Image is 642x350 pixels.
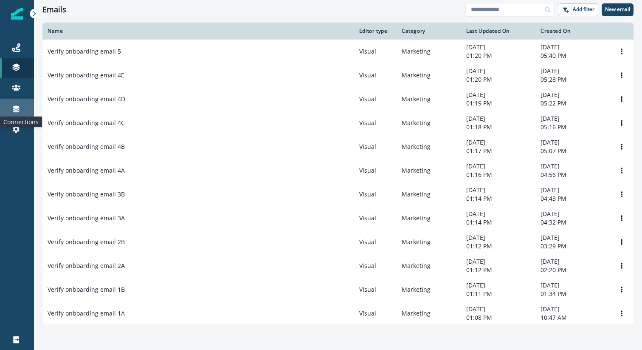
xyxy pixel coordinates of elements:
[466,28,530,34] div: Last Updated On
[42,278,634,302] a: Verify onboarding email 1BVisualMarketing[DATE]01:11 PM[DATE]01:34 PMOptions
[42,111,634,135] a: Verify onboarding email 4CVisualMarketing[DATE]01:18 PM[DATE]05:16 PMOptions
[541,281,605,290] p: [DATE]
[354,40,397,63] td: Visual
[42,135,634,159] a: Verify onboarding email 4BVisualMarketing[DATE]01:17 PM[DATE]05:07 PMOptions
[42,159,634,182] a: Verify onboarding email 4AVisualMarketing[DATE]01:16 PM[DATE]04:56 PMOptions
[541,186,605,194] p: [DATE]
[48,142,125,151] p: Verify onboarding email 4B
[466,233,530,242] p: [DATE]
[42,5,66,14] h1: Emails
[541,290,605,298] p: 01:34 PM
[615,307,628,320] button: Options
[397,159,461,182] td: Marketing
[466,91,530,99] p: [DATE]
[541,242,605,250] p: 03:29 PM
[541,138,605,147] p: [DATE]
[541,218,605,227] p: 04:32 PM
[602,3,634,16] button: New email
[466,43,530,51] p: [DATE]
[354,182,397,206] td: Visual
[615,45,628,58] button: Options
[48,47,121,56] p: Verify onboarding email 5
[541,75,605,84] p: 05:28 PM
[48,119,125,127] p: Verify onboarding email 4C
[48,166,125,175] p: Verify onboarding email 4A
[354,159,397,182] td: Visual
[466,218,530,227] p: 01:14 PM
[397,254,461,278] td: Marketing
[466,290,530,298] p: 01:11 PM
[466,313,530,322] p: 01:08 PM
[48,214,125,222] p: Verify onboarding email 3A
[466,242,530,250] p: 01:12 PM
[466,281,530,290] p: [DATE]
[466,51,530,60] p: 01:20 PM
[541,28,605,34] div: Created On
[397,87,461,111] td: Marketing
[48,71,124,80] p: Verify onboarding email 4E
[541,147,605,155] p: 05:07 PM
[466,114,530,123] p: [DATE]
[466,171,530,179] p: 01:16 PM
[402,28,456,34] div: Category
[42,40,634,63] a: Verify onboarding email 5VisualMarketing[DATE]01:20 PM[DATE]05:40 PMOptions
[541,233,605,242] p: [DATE]
[466,67,530,75] p: [DATE]
[42,182,634,206] a: Verify onboarding email 3BVisualMarketing[DATE]01:14 PM[DATE]04:43 PMOptions
[48,95,125,103] p: Verify onboarding email 4D
[42,87,634,111] a: Verify onboarding email 4DVisualMarketing[DATE]01:19 PM[DATE]05:22 PMOptions
[397,111,461,135] td: Marketing
[541,313,605,322] p: 10:47 AM
[466,147,530,155] p: 01:17 PM
[605,6,630,12] p: New email
[48,309,125,318] p: Verify onboarding email 1A
[354,230,397,254] td: Visual
[541,210,605,218] p: [DATE]
[466,75,530,84] p: 01:20 PM
[541,257,605,266] p: [DATE]
[615,69,628,82] button: Options
[466,99,530,108] p: 01:19 PM
[11,8,23,20] img: Inflection
[354,63,397,87] td: Visual
[354,254,397,278] td: Visual
[354,278,397,302] td: Visual
[42,230,634,254] a: Verify onboarding email 2BVisualMarketing[DATE]01:12 PM[DATE]03:29 PMOptions
[42,63,634,87] a: Verify onboarding email 4EVisualMarketing[DATE]01:20 PM[DATE]05:28 PMOptions
[615,117,628,129] button: Options
[541,51,605,60] p: 05:40 PM
[466,186,530,194] p: [DATE]
[541,91,605,99] p: [DATE]
[48,238,125,246] p: Verify onboarding email 2B
[466,162,530,171] p: [DATE]
[354,302,397,325] td: Visual
[466,210,530,218] p: [DATE]
[541,194,605,203] p: 04:43 PM
[541,114,605,123] p: [DATE]
[466,257,530,266] p: [DATE]
[397,302,461,325] td: Marketing
[466,194,530,203] p: 01:14 PM
[354,135,397,159] td: Visual
[541,162,605,171] p: [DATE]
[466,123,530,131] p: 01:18 PM
[397,63,461,87] td: Marketing
[397,230,461,254] td: Marketing
[466,305,530,313] p: [DATE]
[541,305,605,313] p: [DATE]
[558,3,598,16] button: Add filter
[615,283,628,296] button: Options
[615,188,628,201] button: Options
[354,87,397,111] td: Visual
[359,28,391,34] div: Editor type
[615,93,628,105] button: Options
[541,171,605,179] p: 04:56 PM
[354,111,397,135] td: Visual
[466,266,530,274] p: 01:12 PM
[397,40,461,63] td: Marketing
[354,206,397,230] td: Visual
[615,259,628,272] button: Options
[541,99,605,108] p: 05:22 PM
[541,43,605,51] p: [DATE]
[541,266,605,274] p: 02:20 PM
